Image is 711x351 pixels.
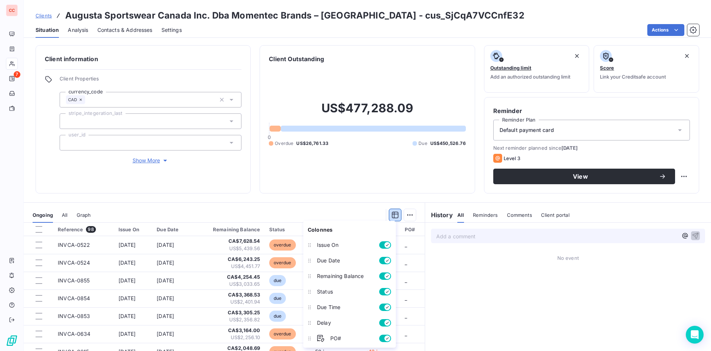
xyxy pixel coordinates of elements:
span: Comments [507,212,532,218]
span: Due Date [317,257,373,264]
li: Due Date [305,253,394,268]
span: _ [405,295,407,301]
li: Issue On [305,237,394,253]
div: Open Intercom Messenger [686,326,704,344]
span: 98 [86,226,96,233]
span: Add an authorized outstanding limit [490,74,570,80]
span: Colonnes [308,226,333,234]
span: INVCA-0524 [58,259,90,266]
li: PO# [305,331,394,346]
div: Due Date [157,226,187,232]
span: due [269,311,286,322]
span: Delay [317,319,373,327]
li: Remaining Balance [305,268,394,284]
li: Due Time [305,299,394,315]
h2: US$477,288.09 [269,101,465,123]
span: INVCA-0634 [58,331,91,337]
span: US$2,401.94 [197,298,260,306]
span: due [269,275,286,286]
input: Add a tag [85,96,91,103]
span: US$2,256.10 [197,334,260,341]
span: PO# [330,335,373,342]
span: [DATE] [118,242,136,248]
span: Situation [36,26,59,34]
div: Issue On [118,226,148,232]
span: Overdue [275,140,293,147]
span: Client Properties [60,76,241,86]
h6: Reminder [493,106,690,115]
a: Clients [36,12,52,19]
h6: Client Outstanding [269,54,324,63]
span: Link your Creditsafe account [600,74,666,80]
span: _ [405,331,407,337]
img: Logo LeanPay [6,335,18,347]
button: ScoreLink your Creditsafe account [594,45,699,93]
span: CAD [68,97,77,102]
span: CA$7,628.54 [197,238,260,245]
span: Issue On [317,241,373,249]
span: INVCA-0522 [58,242,90,248]
span: Due [418,140,427,147]
span: No event [557,255,579,261]
span: Level 3 [504,155,520,161]
span: due [269,293,286,304]
span: CA$3,368.53 [197,291,260,299]
span: [DATE] [118,331,136,337]
span: CA$3,164.00 [197,327,260,334]
span: overdue [269,257,296,268]
span: Clients [36,13,52,19]
button: Show More [60,156,241,165]
span: All [457,212,464,218]
button: Actions [647,24,684,36]
span: overdue [269,328,296,340]
span: INVCA-0855 [58,277,90,284]
span: CA$4,254.45 [197,274,260,281]
span: [DATE] [157,277,174,284]
span: INVCA-0854 [58,295,90,301]
span: [DATE] [157,295,174,301]
span: US$3,033.65 [197,281,260,288]
span: Graph [77,212,91,218]
span: 0 [268,134,271,140]
span: [DATE] [157,313,174,319]
span: Contacts & Addresses [97,26,153,34]
span: [DATE] [118,277,136,284]
span: Outstanding limit [490,65,531,71]
span: 7 [14,71,20,78]
span: Analysis [68,26,88,34]
span: Ongoing [33,212,53,218]
span: Default payment card [500,126,554,134]
input: Add a tag [66,118,72,125]
span: [DATE] [157,259,174,266]
h6: Client information [45,54,241,63]
span: Due Time [317,304,373,311]
span: [DATE] [561,145,578,151]
button: View [493,169,675,184]
div: Reference [58,226,110,233]
li: Delay [305,315,394,331]
span: Remaining Balance [317,272,373,280]
span: [DATE] [118,313,136,319]
span: overdue [269,239,296,251]
div: Remaining Balance [197,226,260,232]
span: [DATE] [157,242,174,248]
span: Client portal [541,212,570,218]
input: Add a tag [66,139,72,146]
span: Status [317,288,373,295]
span: INVCA-0853 [58,313,90,319]
span: All [62,212,67,218]
span: US$4,451.77 [197,263,260,270]
span: [DATE] [118,259,136,266]
h6: History [425,211,453,219]
span: CA$6,243.25 [197,256,260,263]
div: Status [269,226,306,232]
h3: Augusta Sportswear Canada Inc. Dba Momentec Brands – [GEOGRAPHIC_DATA] - cus_SjCqA7VCCnfE32 [65,9,524,22]
li: Status [305,284,394,299]
span: Next reminder planned since [493,145,690,151]
span: Show More [133,157,169,164]
span: CA$3,305.25 [197,309,260,317]
span: Score [600,65,614,71]
button: Outstanding limitAdd an authorized outstanding limit [484,45,590,93]
span: [DATE] [118,295,136,301]
span: _ [405,277,407,284]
